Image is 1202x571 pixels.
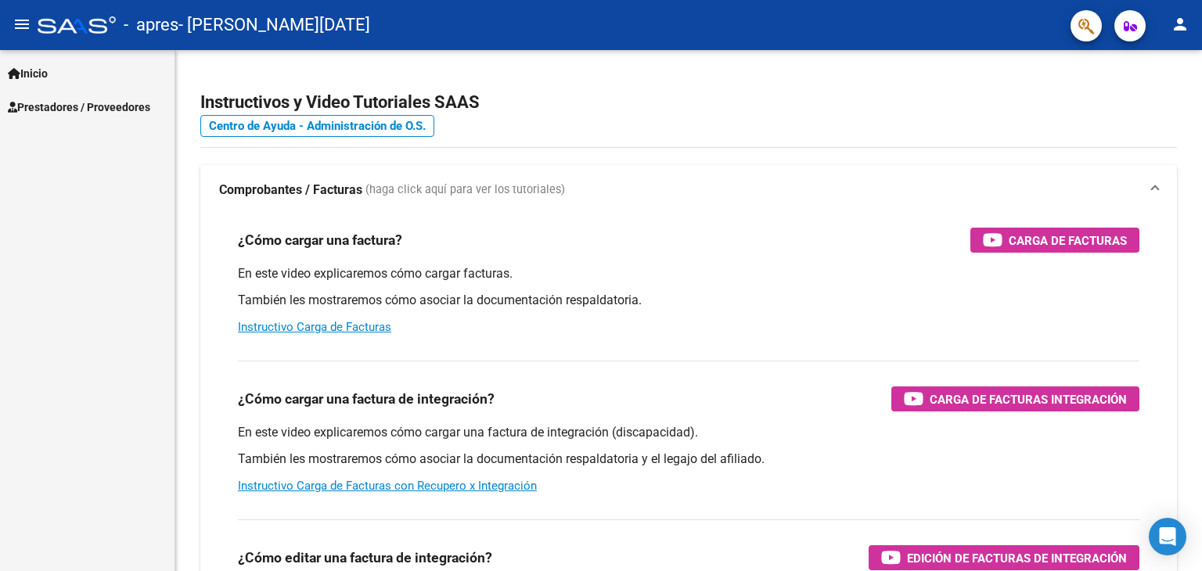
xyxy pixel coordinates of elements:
[891,386,1139,411] button: Carga de Facturas Integración
[238,229,402,251] h3: ¿Cómo cargar una factura?
[907,548,1127,568] span: Edición de Facturas de integración
[930,390,1127,409] span: Carga de Facturas Integración
[124,8,178,42] span: - apres
[200,88,1177,117] h2: Instructivos y Video Tutoriales SAAS
[238,292,1139,309] p: También les mostraremos cómo asociar la documentación respaldatoria.
[1171,15,1189,34] mat-icon: person
[8,65,48,82] span: Inicio
[178,8,370,42] span: - [PERSON_NAME][DATE]
[1009,231,1127,250] span: Carga de Facturas
[200,165,1177,215] mat-expansion-panel-header: Comprobantes / Facturas (haga click aquí para ver los tutoriales)
[238,547,492,569] h3: ¿Cómo editar una factura de integración?
[869,545,1139,570] button: Edición de Facturas de integración
[219,181,362,199] strong: Comprobantes / Facturas
[238,424,1139,441] p: En este video explicaremos cómo cargar una factura de integración (discapacidad).
[13,15,31,34] mat-icon: menu
[365,181,565,199] span: (haga click aquí para ver los tutoriales)
[238,265,1139,282] p: En este video explicaremos cómo cargar facturas.
[238,320,391,334] a: Instructivo Carga de Facturas
[238,479,537,493] a: Instructivo Carga de Facturas con Recupero x Integración
[970,228,1139,253] button: Carga de Facturas
[200,115,434,137] a: Centro de Ayuda - Administración de O.S.
[8,99,150,116] span: Prestadores / Proveedores
[1149,518,1186,555] div: Open Intercom Messenger
[238,388,495,410] h3: ¿Cómo cargar una factura de integración?
[238,451,1139,468] p: También les mostraremos cómo asociar la documentación respaldatoria y el legajo del afiliado.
